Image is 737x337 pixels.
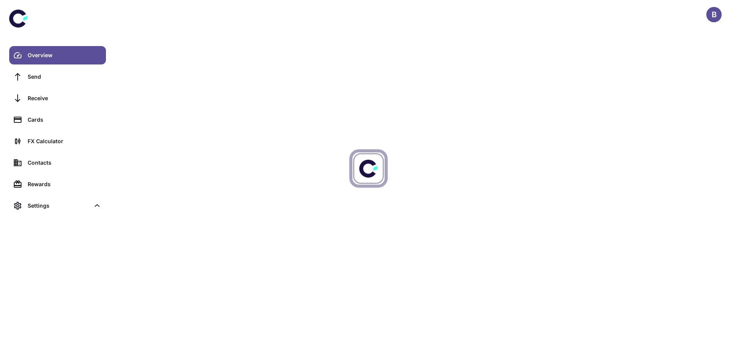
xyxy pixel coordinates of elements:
[28,116,101,124] div: Cards
[9,154,106,172] a: Contacts
[28,180,101,188] div: Rewards
[9,89,106,107] a: Receive
[9,175,106,193] a: Rewards
[9,197,106,215] div: Settings
[28,159,101,167] div: Contacts
[28,137,101,145] div: FX Calculator
[28,73,101,81] div: Send
[28,202,90,210] div: Settings
[9,111,106,129] a: Cards
[706,7,722,22] button: B
[9,46,106,64] a: Overview
[28,51,101,59] div: Overview
[9,68,106,86] a: Send
[9,132,106,150] a: FX Calculator
[28,94,101,102] div: Receive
